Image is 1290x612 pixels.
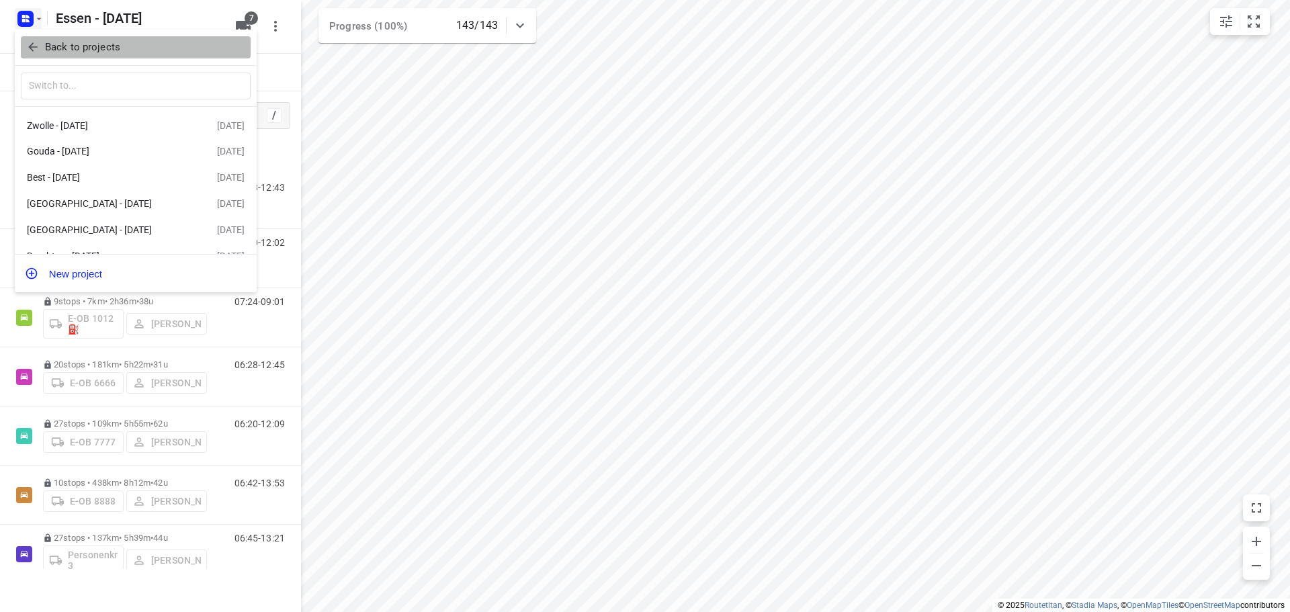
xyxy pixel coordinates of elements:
[21,73,251,100] input: Switch to...
[27,146,181,157] div: Gouda - [DATE]
[15,165,257,191] div: Best - [DATE][DATE]
[27,120,181,131] div: Zwolle - [DATE]
[27,198,181,209] div: [GEOGRAPHIC_DATA] - [DATE]
[217,224,245,235] div: [DATE]
[217,198,245,209] div: [DATE]
[27,224,181,235] div: [GEOGRAPHIC_DATA] - [DATE]
[27,172,181,183] div: Best - [DATE]
[15,138,257,165] div: Gouda - [DATE][DATE]
[217,172,245,183] div: [DATE]
[15,191,257,217] div: [GEOGRAPHIC_DATA] - [DATE][DATE]
[45,40,120,55] p: Back to projects
[217,146,245,157] div: [DATE]
[15,112,257,138] div: Zwolle - [DATE][DATE]
[217,120,245,131] div: [DATE]
[15,243,257,269] div: Drachten - [DATE][DATE]
[21,36,251,58] button: Back to projects
[217,251,245,261] div: [DATE]
[15,217,257,243] div: [GEOGRAPHIC_DATA] - [DATE][DATE]
[27,251,181,261] div: Drachten - [DATE]
[15,260,257,287] button: New project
